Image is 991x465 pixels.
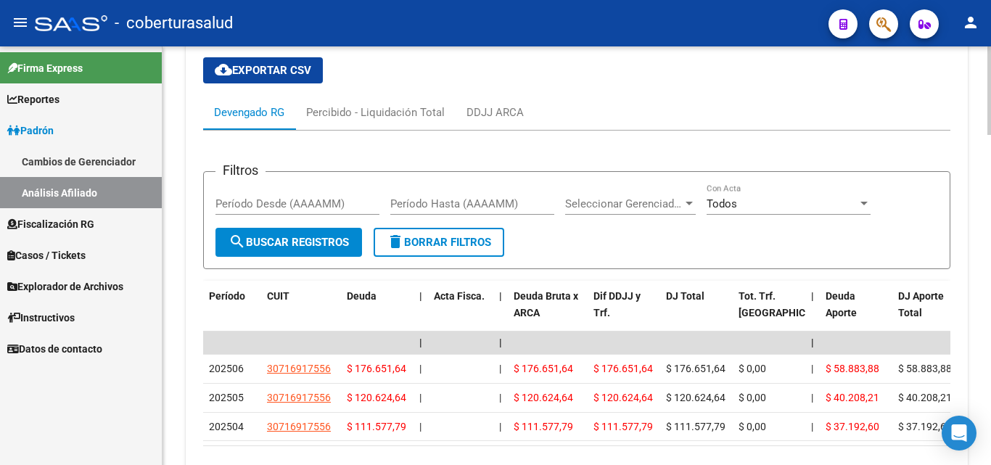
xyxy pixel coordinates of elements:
span: Casos / Tickets [7,247,86,263]
span: | [811,337,814,348]
span: $ 120.624,64 [666,392,725,403]
span: $ 0,00 [739,363,766,374]
span: Acta Fisca. [434,290,485,302]
div: Devengado RG [214,104,284,120]
span: Período [209,290,245,302]
span: Fiscalización RG [7,216,94,232]
span: $ 176.651,64 [514,363,573,374]
span: | [499,392,501,403]
h3: Filtros [215,160,266,181]
span: DJ Aporte Total [898,290,944,318]
span: $ 37.192,60 [898,421,952,432]
span: $ 37.192,60 [826,421,879,432]
span: 202504 [209,421,244,432]
button: Borrar Filtros [374,228,504,257]
span: | [419,363,422,374]
span: Deuda [347,290,377,302]
mat-icon: menu [12,14,29,31]
span: Borrar Filtros [387,236,491,249]
span: Explorador de Archivos [7,279,123,295]
div: DDJJ ARCA [466,104,524,120]
span: Firma Express [7,60,83,76]
div: Percibido - Liquidación Total [306,104,445,120]
span: Tot. Trf. [GEOGRAPHIC_DATA] [739,290,837,318]
span: Seleccionar Gerenciador [565,197,683,210]
datatable-header-cell: Deuda Bruta x ARCA [508,281,588,345]
span: $ 176.651,64 [593,363,653,374]
span: - coberturasalud [115,7,233,39]
span: $ 58.883,88 [826,363,879,374]
span: $ 111.577,79 [593,421,653,432]
span: 30716917556 [267,421,331,432]
span: Datos de contacto [7,341,102,357]
span: | [811,392,813,403]
span: Dif DDJJ y Trf. [593,290,641,318]
span: | [419,290,422,302]
datatable-header-cell: Deuda [341,281,414,345]
span: $ 40.208,21 [898,392,952,403]
span: 202505 [209,392,244,403]
mat-icon: person [962,14,979,31]
span: 30716917556 [267,363,331,374]
span: 202506 [209,363,244,374]
span: $ 58.883,88 [898,363,952,374]
mat-icon: search [229,233,246,250]
datatable-header-cell: DJ Total [660,281,733,345]
button: Buscar Registros [215,228,362,257]
span: 30716917556 [267,392,331,403]
span: $ 120.624,64 [514,392,573,403]
span: $ 111.577,79 [347,421,406,432]
span: $ 111.577,79 [666,421,725,432]
datatable-header-cell: Período [203,281,261,345]
span: | [811,290,814,302]
datatable-header-cell: | [414,281,428,345]
span: | [499,363,501,374]
span: Reportes [7,91,59,107]
span: $ 120.624,64 [593,392,653,403]
span: | [419,392,422,403]
span: | [419,337,422,348]
span: CUIT [267,290,289,302]
span: Padrón [7,123,54,139]
datatable-header-cell: Tot. Trf. Bruto [733,281,805,345]
span: | [499,337,502,348]
span: $ 40.208,21 [826,392,879,403]
datatable-header-cell: CUIT [261,281,341,345]
mat-icon: delete [387,233,404,250]
span: | [811,363,813,374]
span: $ 0,00 [739,421,766,432]
span: $ 176.651,64 [666,363,725,374]
span: $ 176.651,64 [347,363,406,374]
datatable-header-cell: Acta Fisca. [428,281,493,345]
datatable-header-cell: Deuda Aporte [820,281,892,345]
span: Deuda Bruta x ARCA [514,290,578,318]
span: $ 120.624,64 [347,392,406,403]
span: Buscar Registros [229,236,349,249]
span: | [419,421,422,432]
div: Open Intercom Messenger [942,416,976,450]
span: | [499,290,502,302]
datatable-header-cell: | [805,281,820,345]
datatable-header-cell: Dif DDJJ y Trf. [588,281,660,345]
span: Deuda Aporte [826,290,857,318]
datatable-header-cell: DJ Aporte Total [892,281,965,345]
span: Instructivos [7,310,75,326]
span: | [499,421,501,432]
span: | [811,421,813,432]
span: DJ Total [666,290,704,302]
span: $ 0,00 [739,392,766,403]
span: Exportar CSV [215,64,311,77]
span: $ 111.577,79 [514,421,573,432]
button: Exportar CSV [203,57,323,83]
mat-icon: cloud_download [215,61,232,78]
datatable-header-cell: | [493,281,508,345]
span: Todos [707,197,737,210]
